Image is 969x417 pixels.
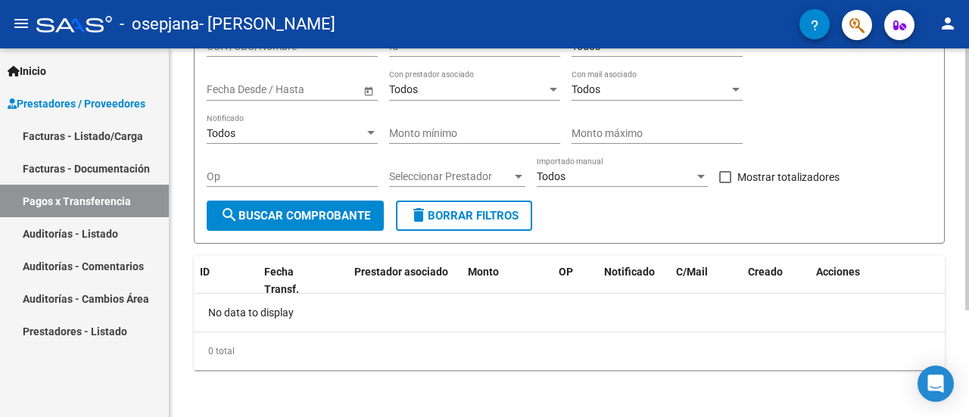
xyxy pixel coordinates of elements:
[396,201,532,231] button: Borrar Filtros
[275,83,349,96] input: Fecha fin
[410,206,428,224] mat-icon: delete
[604,266,655,278] span: Notificado
[8,63,46,79] span: Inicio
[553,256,598,306] datatable-header-cell: OP
[410,209,519,223] span: Borrar Filtros
[676,266,708,278] span: C/Mail
[737,168,840,186] span: Mostrar totalizadores
[742,256,810,306] datatable-header-cell: Creado
[670,256,742,306] datatable-header-cell: C/Mail
[559,266,573,278] span: OP
[258,256,326,306] datatable-header-cell: Fecha Transf.
[220,209,370,223] span: Buscar Comprobante
[468,266,499,278] span: Monto
[207,83,262,96] input: Fecha inicio
[389,83,418,95] span: Todos
[462,256,553,306] datatable-header-cell: Monto
[194,256,258,306] datatable-header-cell: ID
[572,83,600,95] span: Todos
[748,266,783,278] span: Creado
[598,256,670,306] datatable-header-cell: Notificado
[360,82,376,98] button: Open calendar
[572,40,600,52] span: Todos
[816,266,860,278] span: Acciones
[537,170,566,182] span: Todos
[12,14,30,33] mat-icon: menu
[918,366,954,402] div: Open Intercom Messenger
[194,294,945,331] div: No data to display
[200,266,210,278] span: ID
[207,127,235,139] span: Todos
[939,14,957,33] mat-icon: person
[220,206,238,224] mat-icon: search
[120,8,199,41] span: - osepjana
[8,95,145,112] span: Prestadores / Proveedores
[810,256,946,306] datatable-header-cell: Acciones
[194,332,945,370] div: 0 total
[389,170,512,183] span: Seleccionar Prestador
[207,201,384,231] button: Buscar Comprobante
[264,266,299,295] span: Fecha Transf.
[348,256,462,306] datatable-header-cell: Prestador asociado
[354,266,448,278] span: Prestador asociado
[199,8,335,41] span: - [PERSON_NAME]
